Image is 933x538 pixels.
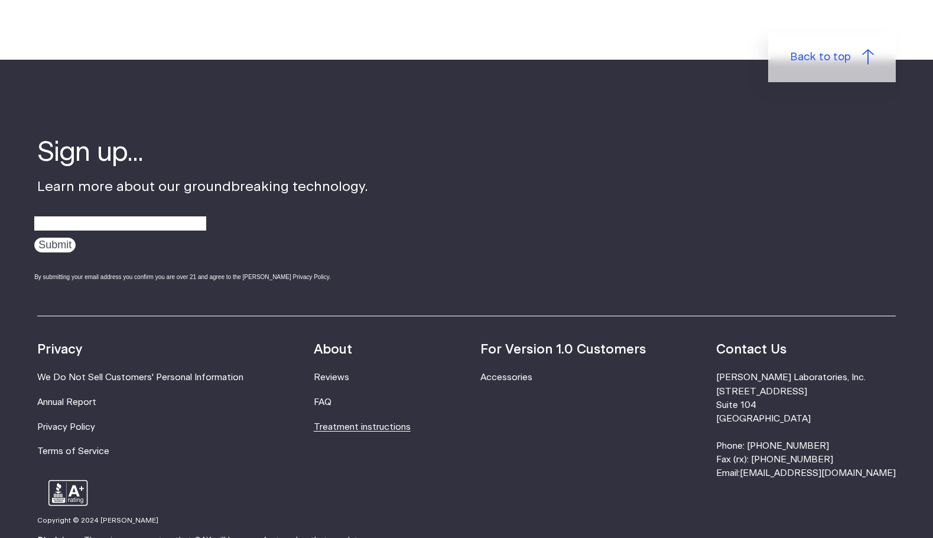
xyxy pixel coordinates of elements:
small: Copyright © 2024 [PERSON_NAME] [37,517,158,524]
a: We Do Not Sell Customers' Personal Information [37,373,243,382]
a: Accessories [480,373,532,382]
a: Privacy Policy [37,423,95,432]
strong: For Version 1.0 Customers [480,343,646,356]
a: Annual Report [37,398,96,407]
a: Treatment instructions [314,423,411,432]
a: Terms of Service [37,447,109,456]
strong: Privacy [37,343,82,356]
strong: Contact Us [716,343,786,356]
a: Reviews [314,373,349,382]
li: [PERSON_NAME] Laboratories, Inc. [STREET_ADDRESS] Suite 104 [GEOGRAPHIC_DATA] Phone: [PHONE_NUMBE... [716,371,896,480]
a: FAQ [314,398,331,407]
input: Submit [34,238,76,252]
span: Back to top [790,49,851,66]
a: [EMAIL_ADDRESS][DOMAIN_NAME] [740,469,896,478]
div: By submitting your email address you confirm you are over 21 and agree to the [PERSON_NAME] Priva... [34,273,368,281]
div: Learn more about our groundbreaking technology. [37,135,368,293]
strong: About [314,343,352,356]
a: Back to top [768,33,896,82]
h4: Sign up... [37,135,368,171]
